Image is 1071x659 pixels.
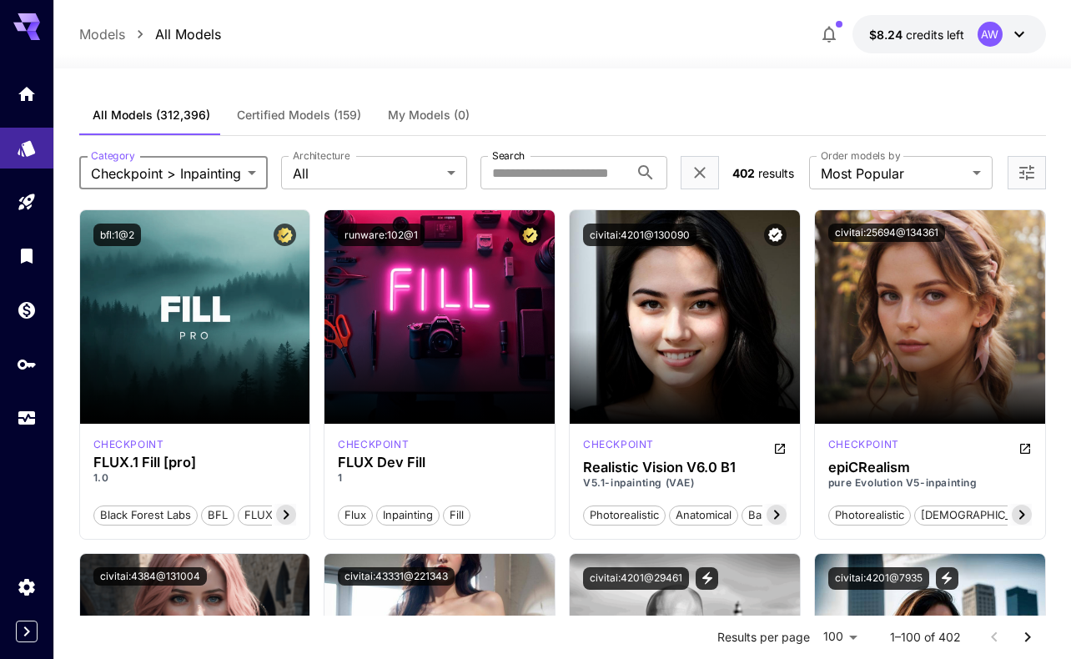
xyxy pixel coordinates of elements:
[821,163,966,184] span: Most Popular
[443,504,470,526] button: Fill
[696,567,718,590] button: View trigger words
[583,437,654,452] p: checkpoint
[338,504,373,526] button: Flux
[828,437,899,457] div: SD 1.5
[742,507,816,524] span: base model
[773,437,787,457] button: Open in CivitAI
[338,567,455,586] button: civitai:43331@221343
[93,504,198,526] button: Black Forest Labs
[376,504,440,526] button: Inpainting
[717,629,810,646] p: Results per page
[583,224,696,246] button: civitai:4201@130090
[828,224,945,242] button: civitai:25694@134361
[338,437,409,452] div: FLUX.1 D
[852,15,1046,53] button: $8.24188AW
[16,621,38,642] button: Expand sidebar
[988,579,1071,659] div: Widget Obrolan
[583,437,654,457] div: SD 1.5
[1018,437,1032,457] button: Open in CivitAI
[583,460,787,475] h3: Realistic Vision V6.0 B1
[79,24,221,44] nav: breadcrumb
[670,507,737,524] span: anatomical
[519,224,541,246] button: Certified Model – Vetted for best performance and includes a commercial license.
[17,245,37,266] div: Library
[93,224,141,246] button: bfl:1@2
[914,504,1048,526] button: [DEMOGRAPHIC_DATA]
[339,507,372,524] span: Flux
[293,148,349,163] label: Architecture
[742,504,817,526] button: base model
[338,470,541,485] p: 1
[869,28,906,42] span: $8.24
[828,460,1032,475] h3: epiCRealism
[17,138,37,158] div: Models
[890,629,961,646] p: 1–100 of 402
[17,354,37,375] div: API Keys
[17,576,37,597] div: Settings
[584,507,665,524] span: photorealistic
[338,437,409,452] p: checkpoint
[758,166,794,180] span: results
[79,24,125,44] a: Models
[828,504,911,526] button: photorealistic
[91,148,135,163] label: Category
[978,22,1003,47] div: AW
[988,579,1071,659] iframe: Chat Widget
[93,108,210,123] span: All Models (312,396)
[377,507,439,524] span: Inpainting
[338,455,541,470] h3: FLUX Dev Fill
[828,437,899,452] p: checkpoint
[906,28,964,42] span: credits left
[915,507,1048,524] span: [DEMOGRAPHIC_DATA]
[17,408,37,429] div: Usage
[202,507,234,524] span: BFL
[828,475,1032,490] p: pure Evolution V5-inpainting
[93,470,297,485] p: 1.0
[1017,163,1037,184] button: Open more filters
[293,163,441,184] span: All
[93,437,164,452] p: checkpoint
[274,224,296,246] button: Certified Model – Vetted for best performance and includes a commercial license.
[821,148,900,163] label: Order models by
[17,83,37,104] div: Home
[17,192,37,213] div: Playground
[869,26,964,43] div: $8.24188
[91,163,241,184] span: Checkpoint > Inpainting
[201,504,234,526] button: BFL
[238,504,333,526] button: FLUX.1 Fill [pro]
[829,507,910,524] span: photorealistic
[492,148,525,163] label: Search
[583,475,787,490] p: V5.1-inpainting (VAE)
[583,504,666,526] button: photorealistic
[817,625,863,649] div: 100
[732,166,755,180] span: 402
[93,567,207,586] button: civitai:4384@131004
[388,108,470,123] span: My Models (0)
[828,567,929,590] button: civitai:4201@7935
[237,108,361,123] span: Certified Models (159)
[17,299,37,320] div: Wallet
[94,507,197,524] span: Black Forest Labs
[764,224,787,246] button: Verified working
[669,504,738,526] button: anatomical
[338,224,425,246] button: runware:102@1
[239,507,332,524] span: FLUX.1 Fill [pro]
[936,567,958,590] button: View trigger words
[583,567,689,590] button: civitai:4201@29461
[93,437,164,452] div: fluxpro
[690,163,710,184] button: Clear filters (1)
[93,455,297,470] h3: FLUX.1 Fill [pro]
[155,24,221,44] a: All Models
[444,507,470,524] span: Fill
